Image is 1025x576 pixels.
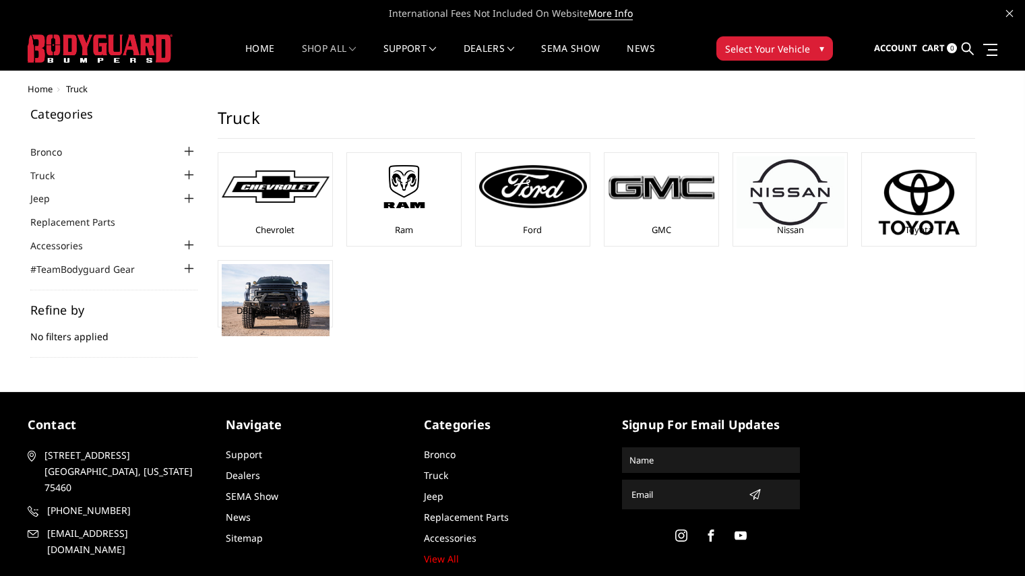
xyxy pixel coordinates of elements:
[226,448,262,461] a: Support
[922,42,945,54] span: Cart
[424,490,443,503] a: Jeep
[464,44,515,70] a: Dealers
[44,447,201,496] span: [STREET_ADDRESS] [GEOGRAPHIC_DATA], [US_STATE] 75460
[237,305,314,317] a: DBL Designs Trucks
[302,44,356,70] a: shop all
[30,191,67,205] a: Jeep
[541,44,600,70] a: SEMA Show
[424,448,456,461] a: Bronco
[922,30,957,67] a: Cart 0
[523,224,542,236] a: Ford
[30,168,71,183] a: Truck
[424,552,459,565] a: View All
[66,83,88,95] span: Truck
[947,43,957,53] span: 0
[424,469,448,482] a: Truck
[30,145,79,159] a: Bronco
[30,262,152,276] a: #TeamBodyguard Gear
[874,30,917,67] a: Account
[424,511,509,523] a: Replacement Parts
[218,108,975,139] h1: Truck
[622,416,800,434] h5: signup for email updates
[652,224,671,236] a: GMC
[28,525,206,558] a: [EMAIL_ADDRESS][DOMAIN_NAME]
[226,490,278,503] a: SEMA Show
[226,532,263,544] a: Sitemap
[725,42,810,56] span: Select Your Vehicle
[624,449,798,471] input: Name
[47,525,204,558] span: [EMAIL_ADDRESS][DOMAIN_NAME]
[28,34,173,63] img: BODYGUARD BUMPERS
[874,42,917,54] span: Account
[30,238,100,253] a: Accessories
[226,416,404,434] h5: Navigate
[30,304,197,316] h5: Refine by
[716,36,833,61] button: Select Your Vehicle
[30,108,197,120] h5: Categories
[226,511,251,523] a: News
[424,532,476,544] a: Accessories
[819,41,824,55] span: ▾
[627,44,654,70] a: News
[30,304,197,358] div: No filters applied
[226,469,260,482] a: Dealers
[47,503,204,519] span: [PHONE_NUMBER]
[777,224,804,236] a: Nissan
[30,215,132,229] a: Replacement Parts
[383,44,437,70] a: Support
[245,44,274,70] a: Home
[28,83,53,95] a: Home
[255,224,294,236] a: Chevrolet
[905,224,933,236] a: Toyota
[626,484,743,505] input: Email
[424,416,602,434] h5: Categories
[28,416,206,434] h5: contact
[395,224,413,236] a: Ram
[28,503,206,519] a: [PHONE_NUMBER]
[588,7,633,20] a: More Info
